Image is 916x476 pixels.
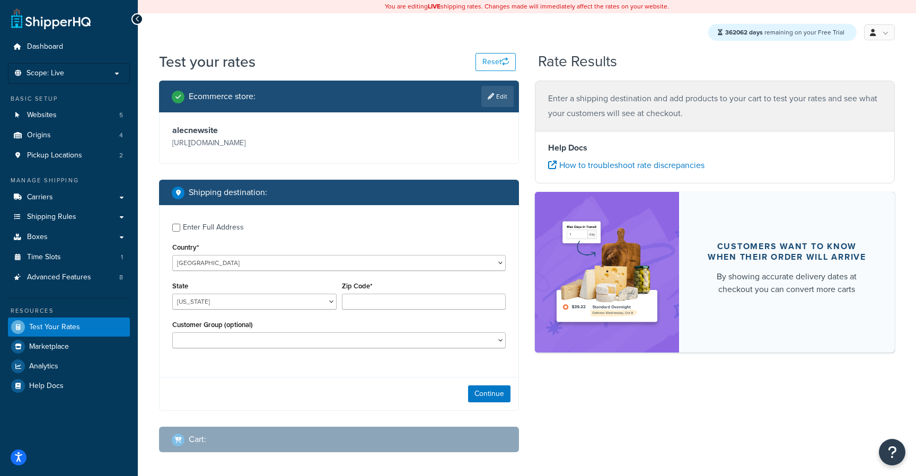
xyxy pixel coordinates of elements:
span: Analytics [29,362,58,371]
li: Advanced Features [8,268,130,287]
span: Dashboard [27,42,63,51]
a: Test Your Rates [8,318,130,337]
a: Advanced Features8 [8,268,130,287]
h1: Test your rates [159,51,256,72]
span: Test Your Rates [29,323,80,332]
a: Analytics [8,357,130,376]
h3: alecnewsite [172,125,337,136]
h2: Rate Results [538,54,617,70]
img: feature-image-ddt-36eae7f7280da8017bfb280eaccd9c446f90b1fe08728e4019434db127062ab4.png [551,208,663,336]
span: Shipping Rules [27,213,76,222]
input: Enter Full Address [172,224,180,232]
label: State [172,282,188,290]
li: Pickup Locations [8,146,130,165]
span: Origins [27,131,51,140]
div: Customers want to know when their order will arrive [704,241,869,262]
span: Carriers [27,193,53,202]
a: Websites5 [8,105,130,125]
span: 4 [119,131,123,140]
b: LIVE [428,2,441,11]
span: remaining on your Free Trial [725,28,844,37]
h2: Shipping destination : [189,188,267,197]
a: Origins4 [8,126,130,145]
a: How to troubleshoot rate discrepancies [548,159,704,171]
span: 8 [119,273,123,282]
span: 2 [119,151,123,160]
span: Boxes [27,233,48,242]
h2: Cart : [189,435,206,444]
span: 5 [119,111,123,120]
div: Manage Shipping [8,176,130,185]
label: Customer Group (optional) [172,321,253,329]
a: Dashboard [8,37,130,57]
span: Websites [27,111,57,120]
a: Time Slots1 [8,248,130,267]
a: Help Docs [8,376,130,395]
span: Marketplace [29,342,69,351]
a: Marketplace [8,337,130,356]
span: Pickup Locations [27,151,82,160]
li: Websites [8,105,130,125]
span: Help Docs [29,382,64,391]
p: [URL][DOMAIN_NAME] [172,136,337,151]
a: Carriers [8,188,130,207]
span: Advanced Features [27,273,91,282]
div: Enter Full Address [183,220,244,235]
h2: Ecommerce store : [189,92,256,101]
li: Origins [8,126,130,145]
li: Time Slots [8,248,130,267]
label: Zip Code* [342,282,372,290]
a: Boxes [8,227,130,247]
h4: Help Docs [548,142,882,154]
button: Reset [475,53,516,71]
button: Continue [468,385,510,402]
button: Open Resource Center [879,439,905,465]
div: Basic Setup [8,94,130,103]
a: Edit [481,86,514,107]
label: Country* [172,243,199,251]
a: Pickup Locations2 [8,146,130,165]
span: 1 [121,253,123,262]
span: Time Slots [27,253,61,262]
div: Resources [8,306,130,315]
p: Enter a shipping destination and add products to your cart to test your rates and see what your c... [548,91,882,121]
a: Shipping Rules [8,207,130,227]
div: By showing accurate delivery dates at checkout you can convert more carts [704,270,869,296]
strong: 362062 days [725,28,763,37]
span: Scope: Live [27,69,64,78]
